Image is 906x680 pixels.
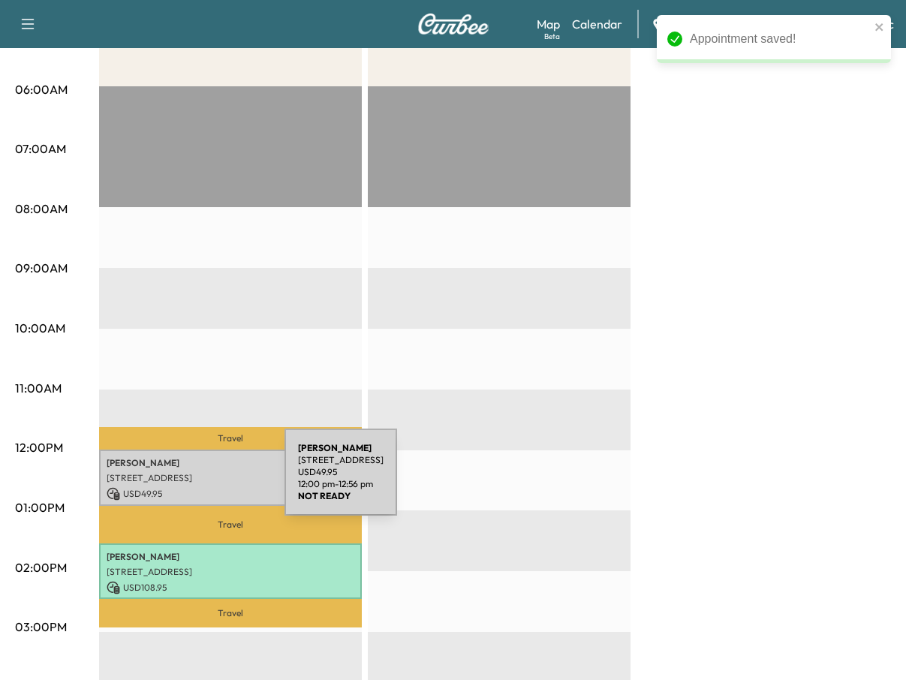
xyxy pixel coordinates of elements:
p: [PERSON_NAME] [107,551,354,563]
p: Travel [99,599,362,627]
p: [STREET_ADDRESS] [298,454,384,466]
p: 12:00PM [15,438,63,456]
p: [PERSON_NAME] [107,457,354,469]
b: [PERSON_NAME] [298,442,372,453]
p: 03:00PM [15,618,67,636]
p: USD 49.95 [107,487,354,501]
p: 1:33 pm - 2:28 pm [107,597,354,609]
p: 12:00 pm - 12:56 pm [298,478,384,490]
p: Travel [99,506,362,543]
p: USD 108.95 [107,581,354,594]
p: 11:00AM [15,379,62,397]
p: 07:00AM [15,140,66,158]
p: 09:00AM [15,259,68,277]
p: [STREET_ADDRESS] [107,566,354,578]
p: USD 49.95 [298,466,384,478]
p: 06:00AM [15,80,68,98]
div: Appointment saved! [690,30,870,48]
p: 08:00AM [15,200,68,218]
p: [STREET_ADDRESS] [107,472,354,484]
a: Calendar [572,15,622,33]
p: 12:00 pm - 12:56 pm [107,504,354,516]
div: Beta [544,31,560,42]
button: close [874,21,885,33]
a: MapBeta [537,15,560,33]
img: Curbee Logo [417,14,489,35]
b: NOT READY [298,490,351,501]
p: 10:00AM [15,319,65,337]
p: 02:00PM [15,558,67,576]
p: Travel [99,427,362,450]
p: 01:00PM [15,498,65,516]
